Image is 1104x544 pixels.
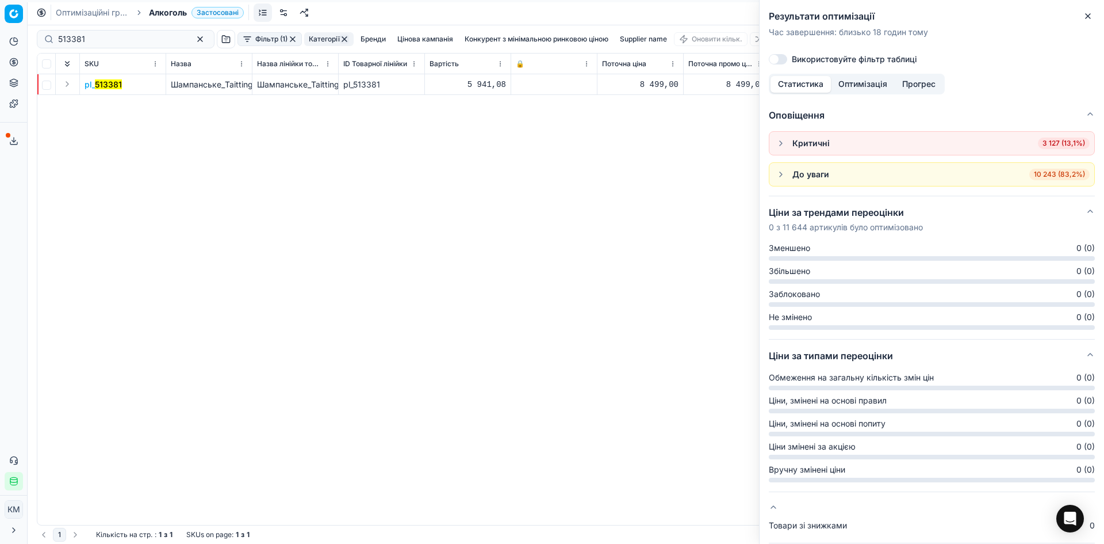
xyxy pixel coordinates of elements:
span: КM [5,501,22,518]
div: 8 499,00 [602,79,678,90]
span: Алкоголь [149,7,187,18]
h5: Ціни за трендами переоцінки [769,206,923,219]
div: : [96,530,172,539]
button: Фільтр (1) [237,32,302,46]
span: 0 (0) [1076,418,1095,429]
span: Кількість на стр. [96,530,152,539]
span: 0 (0) [1076,265,1095,277]
span: Вартість [430,59,459,69]
strong: 1 [159,530,162,539]
button: 1 [53,528,66,542]
div: 5 941,08 [430,79,506,90]
p: Час завершення : близько 18 годин тому [769,26,1095,38]
span: 0 (0) [1076,311,1095,323]
div: Критичні [792,138,830,149]
span: 0 (0) [1076,441,1095,452]
span: Збільшено [769,265,810,277]
button: Supplier name [615,32,672,46]
strong: 1 [247,530,250,539]
div: 8 499,00 [688,79,765,90]
span: 0 (0) [1076,242,1095,254]
label: Використовуйте фільтр таблиці [792,55,917,63]
span: Не змінено [769,311,812,323]
mark: 513381 [95,79,122,89]
button: Оновити кільк. [674,32,747,46]
nav: pagination [37,528,82,542]
span: 3 127 (13,1%) [1038,138,1090,149]
span: Ціни, змінені на основі попиту [769,418,885,429]
div: Шампанське_Taittinger_Prestige_Rose,_рожеве,_брют,_12,5%,_1,5_л_(9900) [257,79,333,90]
div: Open Intercom Messenger [1056,505,1084,532]
button: Ціни за типами переоцінки [769,340,1095,372]
strong: з [241,530,244,539]
button: Оповіщення [769,99,1095,131]
span: ID Товарної лінійки [343,59,407,69]
button: Конкурент з мінімальною ринковою ціною [460,32,613,46]
span: Обмеження на загальну кількість змін цін [769,372,934,383]
span: 10 243 (83,2%) [1029,169,1090,180]
button: Статистика [770,76,831,93]
input: Пошук по SKU або назві [58,33,184,45]
strong: 1 [170,530,172,539]
span: 0 (0) [1076,395,1095,406]
div: Ціни за типами переоцінки [769,372,1095,492]
button: Цінова кампанія [393,32,458,46]
span: Товари зі знижками [769,520,847,531]
button: Go to next page [68,528,82,542]
span: Вручну змінені ціни [769,464,845,475]
div: До уваги [792,169,829,180]
button: Ціни за трендами переоцінки0 з 11 644 артикулів було оптимізовано [769,196,1095,242]
div: pl_513381 [343,79,420,90]
h2: Результати оптимізації [769,9,1095,23]
span: pl_ [85,79,122,90]
a: Оптимізаційні групи [56,7,129,18]
span: Назва [171,59,191,69]
button: Expand [60,77,74,91]
span: АлкогольЗастосовані [149,7,244,18]
span: Ціни змінені за акцією [769,441,856,452]
span: 0 [1090,520,1095,531]
div: Оповіщення [769,131,1095,196]
button: КM [5,500,23,519]
span: 0 (0) [1076,288,1095,300]
span: SKUs on page : [186,530,233,539]
span: Заблоковано [769,288,820,300]
button: Оптимізація [831,76,895,93]
button: Expand all [60,57,74,71]
button: Бренди [356,32,390,46]
span: Назва лінійки товарів [257,59,322,69]
nav: breadcrumb [56,7,244,18]
span: Застосовані [191,7,244,18]
button: Прогрес [895,76,943,93]
div: Ціни за трендами переоцінки0 з 11 644 артикулів було оптимізовано [769,242,1095,339]
button: Призначити [750,32,813,46]
span: Ціни, змінені на основі правил [769,395,887,406]
span: 0 (0) [1076,372,1095,383]
button: Go to previous page [37,528,51,542]
span: Поточна ціна [602,59,646,69]
strong: з [164,530,167,539]
span: SKU [85,59,99,69]
span: 0 (0) [1076,464,1095,475]
p: 0 з 11 644 артикулів було оптимізовано [769,222,923,233]
button: Категорії [304,32,354,46]
span: Поточна промо ціна [688,59,753,69]
span: 🔒 [516,59,524,69]
strong: 1 [236,530,239,539]
span: Шампанське_Taittinger_Prestige_Rose,_рожеве,_брют,_12,5%,_1,5_л_(9900) [171,79,459,89]
span: Зменшено [769,242,810,254]
button: pl_513381 [85,79,122,90]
